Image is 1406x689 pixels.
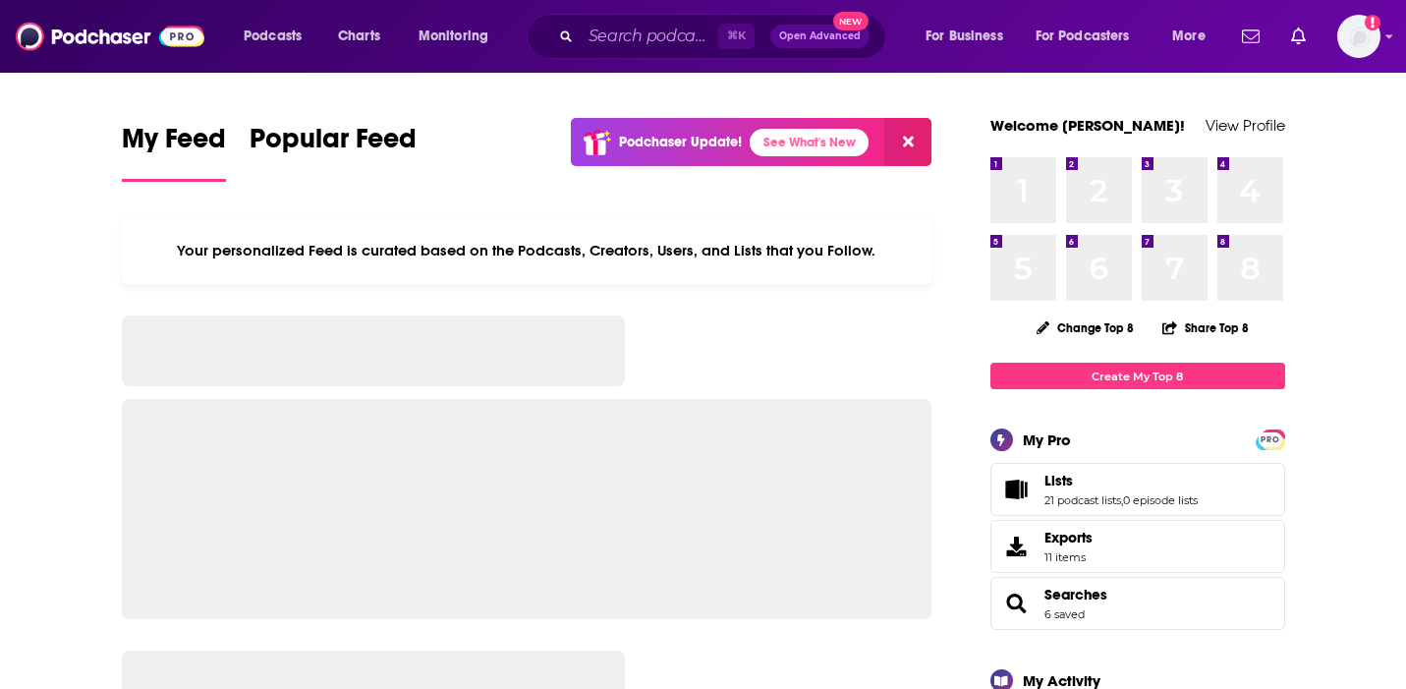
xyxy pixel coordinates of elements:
input: Search podcasts, credits, & more... [581,21,718,52]
span: My Feed [122,122,226,167]
button: open menu [1158,21,1230,52]
p: Podchaser Update! [619,134,742,150]
button: open menu [230,21,327,52]
button: Change Top 8 [1025,316,1147,340]
span: More [1172,23,1206,50]
a: Lists [997,476,1037,503]
a: Show notifications dropdown [1234,20,1267,53]
a: See What's New [750,129,869,156]
a: My Feed [122,122,226,182]
a: Searches [1044,586,1107,603]
button: open menu [405,21,514,52]
span: Open Advanced [779,31,861,41]
svg: Add a profile image [1365,15,1380,30]
span: Monitoring [419,23,488,50]
button: Show profile menu [1337,15,1380,58]
span: Charts [338,23,380,50]
span: 11 items [1044,550,1093,564]
div: My Pro [1023,431,1071,449]
span: Lists [990,463,1285,516]
a: View Profile [1206,116,1285,135]
span: For Business [926,23,1003,50]
img: User Profile [1337,15,1380,58]
img: Podchaser - Follow, Share and Rate Podcasts [16,18,204,55]
a: 21 podcast lists [1044,493,1121,507]
button: Open AdvancedNew [770,25,870,48]
span: Exports [997,533,1037,560]
a: Searches [997,590,1037,617]
div: Your personalized Feed is curated based on the Podcasts, Creators, Users, and Lists that you Follow. [122,217,932,284]
a: Welcome [PERSON_NAME]! [990,116,1185,135]
a: Popular Feed [250,122,417,182]
a: 6 saved [1044,607,1085,621]
span: Popular Feed [250,122,417,167]
span: , [1121,493,1123,507]
button: open menu [1023,21,1158,52]
span: New [833,12,869,30]
a: 0 episode lists [1123,493,1198,507]
span: For Podcasters [1036,23,1130,50]
span: Exports [1044,529,1093,546]
div: Search podcasts, credits, & more... [545,14,905,59]
button: open menu [912,21,1028,52]
span: Podcasts [244,23,302,50]
a: Exports [990,520,1285,573]
span: Searches [990,577,1285,630]
span: PRO [1259,432,1282,447]
a: Charts [325,21,392,52]
span: Lists [1044,472,1073,489]
span: ⌘ K [718,24,755,49]
a: Show notifications dropdown [1283,20,1314,53]
a: Create My Top 8 [990,363,1285,389]
a: Lists [1044,472,1198,489]
a: PRO [1259,431,1282,446]
span: Logged in as megcassidy [1337,15,1380,58]
button: Share Top 8 [1161,309,1250,347]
